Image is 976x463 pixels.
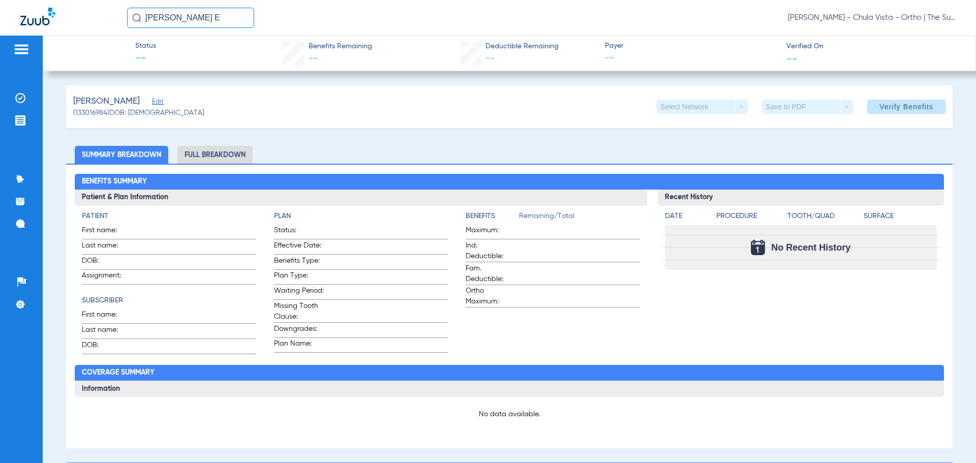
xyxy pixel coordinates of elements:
app-breakdown-title: Date [665,211,708,225]
app-breakdown-title: Benefits [466,211,519,225]
span: Plan Type: [274,270,324,284]
span: Last name: [82,325,132,338]
span: Benefits Remaining [309,41,372,52]
span: -- [485,54,495,63]
span: Effective Date: [274,240,324,254]
span: -- [786,53,798,64]
h4: Tooth/Quad [787,211,860,222]
app-breakdown-title: Tooth/Quad [787,211,860,225]
span: First name: [82,225,132,239]
h4: Surface [864,211,936,222]
span: Last name: [82,240,132,254]
span: (133016984) DOB: [DEMOGRAPHIC_DATA] [73,108,204,118]
li: Full Breakdown [177,146,253,164]
span: Maximum: [466,225,515,239]
h4: Subscriber [82,295,256,306]
h3: Recent History [658,190,944,206]
span: DOB: [82,340,132,354]
h3: Patient & Plan Information [75,190,647,206]
input: Search for patients [127,8,254,28]
span: First name: [82,310,132,323]
img: Calendar [751,240,765,255]
span: Status [135,41,156,51]
span: Ind. Deductible: [466,240,515,262]
h4: Procedure [716,211,784,222]
span: Benefits Type: [274,256,324,269]
span: Payer [605,41,778,51]
span: Missing Tooth Clause: [274,301,324,322]
span: Status: [274,225,324,239]
span: -- [309,54,318,63]
img: hamburger-icon [13,43,29,55]
span: Plan Name: [274,338,324,352]
img: Zuub Logo [20,8,55,25]
span: DOB: [82,256,132,269]
app-breakdown-title: Surface [864,211,936,225]
li: Summary Breakdown [75,146,168,164]
span: Downgrades: [274,324,324,337]
h4: Patient [82,211,256,222]
p: No data available. [82,409,936,419]
h4: Date [665,211,708,222]
span: -- [135,52,156,66]
span: Edit [152,98,161,108]
button: Verify Benefits [867,100,945,114]
span: -- [605,52,778,65]
img: Search Icon [132,13,141,22]
h4: Benefits [466,211,519,222]
h2: Benefits Summary [75,174,943,190]
span: Verify Benefits [879,103,933,111]
span: Deductible Remaining [485,41,559,52]
span: [PERSON_NAME] [73,95,140,108]
span: No Recent History [771,242,850,253]
span: Fam. Deductible: [466,263,515,285]
span: [PERSON_NAME] - Chula Vista - Ortho | The Super Dentists [788,13,956,23]
iframe: Chat Widget [925,414,976,463]
span: Verified On [786,41,959,52]
span: Remaining/Total [519,211,639,225]
h4: Plan [274,211,448,222]
h2: Coverage Summary [75,365,943,381]
h3: Information [75,381,943,397]
span: Ortho Maximum: [466,286,515,307]
span: Waiting Period: [274,286,324,299]
span: Assignment: [82,270,132,284]
app-breakdown-title: Procedure [716,211,784,225]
